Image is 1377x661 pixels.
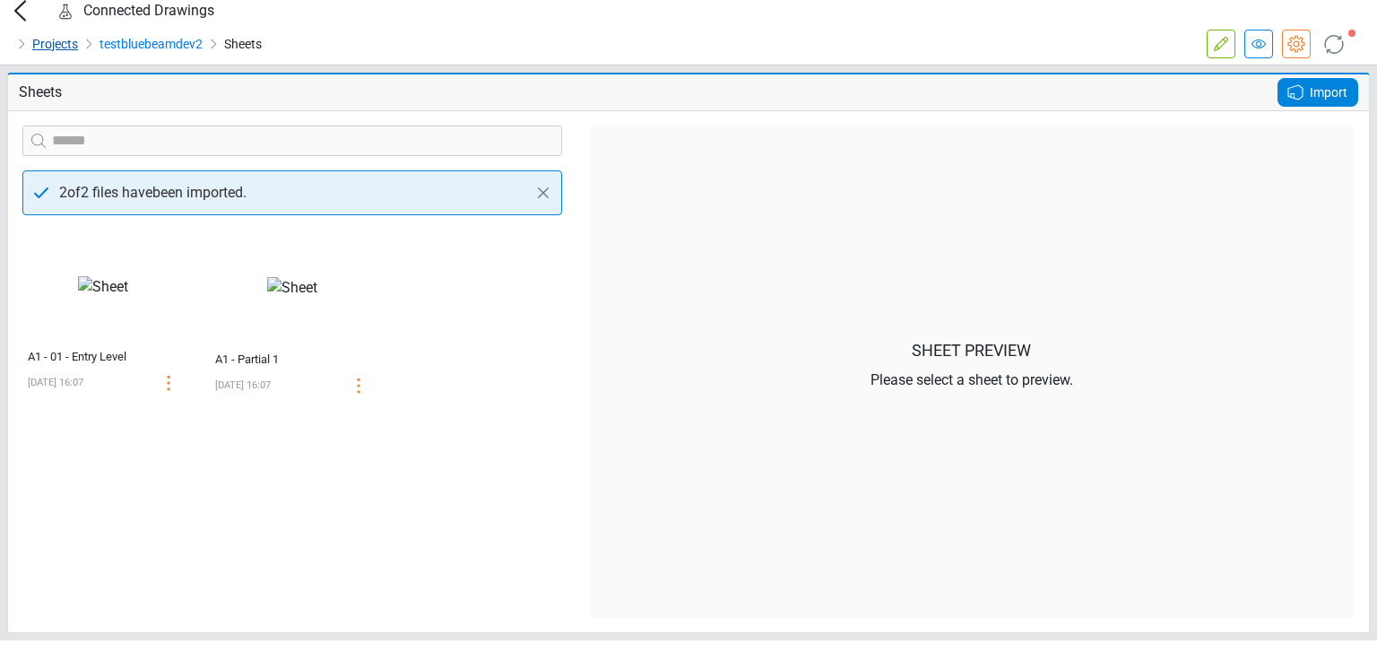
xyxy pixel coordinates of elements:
img: Sheet [260,270,325,306]
span: Connected Drawings [83,2,214,19]
p: Please select a sheet to preview. [870,370,1073,391]
a: testbluebeamdev2 [100,33,203,55]
p: Sheets [19,82,455,103]
button: Close [525,182,554,204]
span: Import [1310,82,1347,103]
a: Projects [32,33,78,55]
div: A1 - 01 - Entry Level [28,348,142,366]
span: Sheets [224,33,262,55]
span: 2 of 2 files have been imported. [59,182,247,204]
img: Sheet [71,269,135,305]
div: Sheet Preview [870,338,1073,370]
p: 08/22/2025 16:07 [215,375,271,396]
p: 08/22/2025 16:07 [28,372,83,394]
div: A1 - Partial 1 [215,351,331,369]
